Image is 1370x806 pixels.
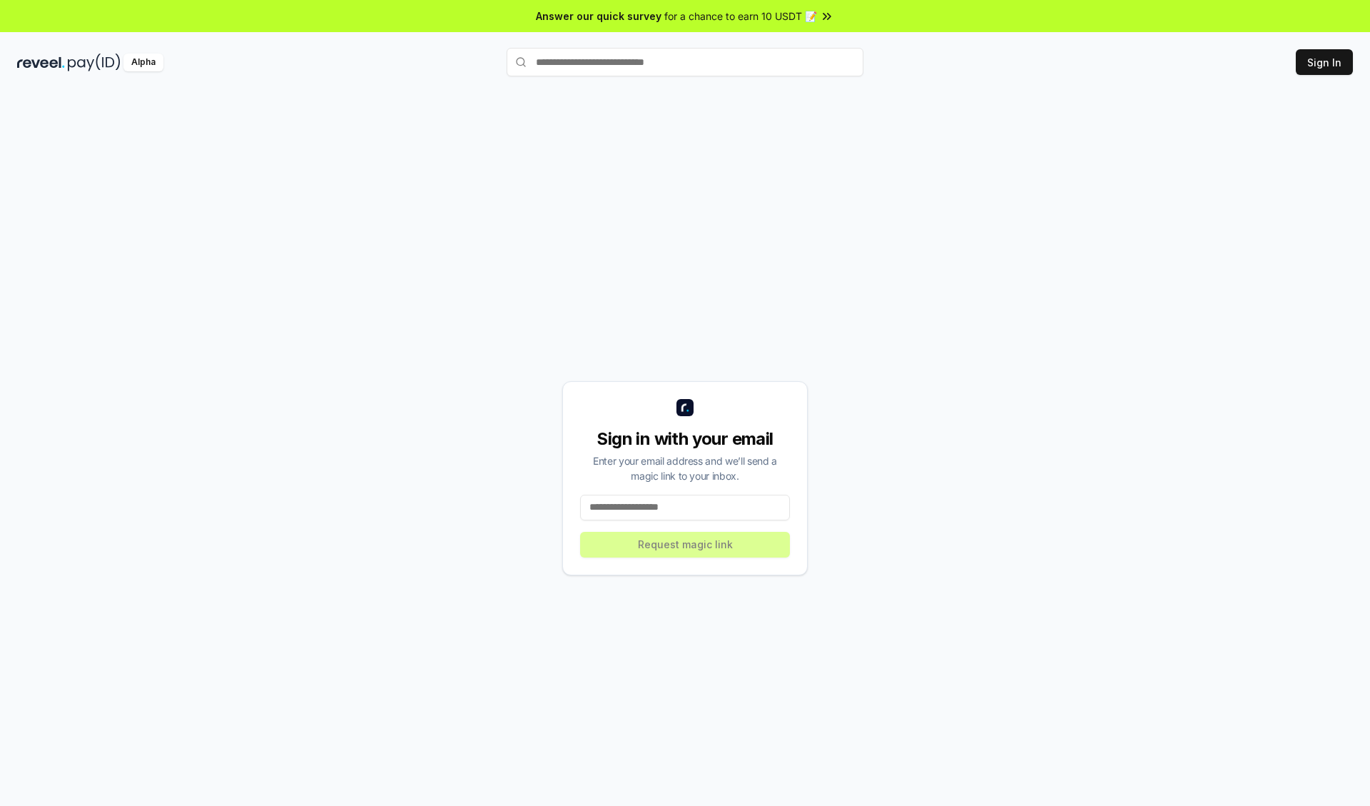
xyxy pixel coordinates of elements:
img: reveel_dark [17,54,65,71]
div: Sign in with your email [580,428,790,450]
div: Enter your email address and we’ll send a magic link to your inbox. [580,453,790,483]
span: for a chance to earn 10 USDT 📝 [664,9,817,24]
span: Answer our quick survey [536,9,661,24]
div: Alpha [123,54,163,71]
img: logo_small [676,399,694,416]
img: pay_id [68,54,121,71]
button: Sign In [1296,49,1353,75]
